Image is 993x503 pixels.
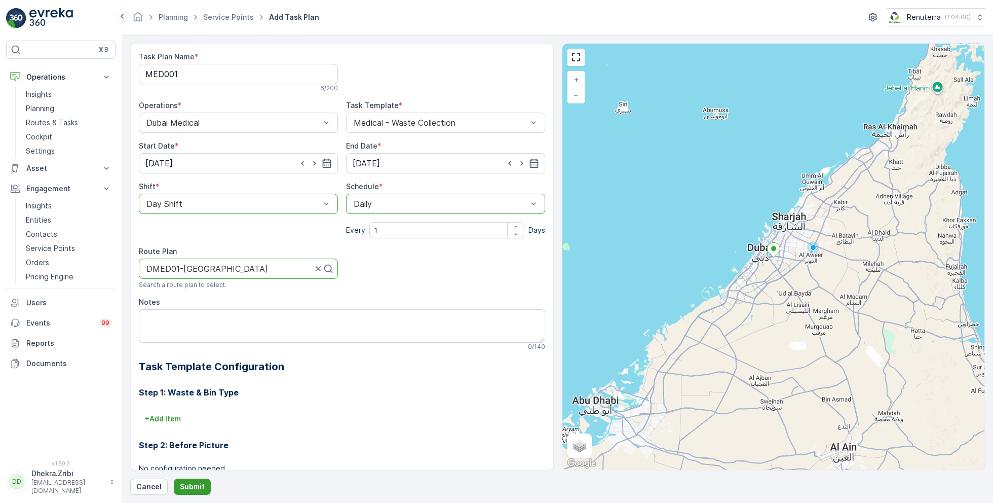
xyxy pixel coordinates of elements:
a: View Fullscreen [568,50,584,65]
img: Screenshot_2024-07-26_at_13.33.01.png [887,12,903,23]
a: Insights [22,87,116,101]
button: Engagement [6,178,116,199]
a: Cockpit [22,130,116,144]
p: 99 [101,319,109,327]
p: Reports [26,338,111,348]
p: Orders [26,258,49,268]
a: Pricing Engine [22,270,116,284]
p: 0 / 140 [528,343,545,351]
p: Insights [26,89,52,99]
p: ( +04:00 ) [945,13,971,21]
div: DD [9,474,25,490]
label: Task Template [346,101,399,110]
label: Route Plan [139,247,177,256]
a: Reports [6,333,116,353]
a: Open this area in Google Maps (opens a new window) [565,457,598,470]
span: v 1.50.3 [6,460,116,466]
a: Planning [22,101,116,116]
p: Renuterra [907,12,941,22]
img: Google [565,457,598,470]
p: Users [26,298,111,308]
a: Service Points [203,13,254,21]
img: logo_light-DOdMpM7g.png [29,8,73,28]
a: Settings [22,144,116,158]
input: dd/mm/yyyy [139,153,338,173]
h3: Step 1: Waste & Bin Type [139,386,545,399]
span: + [574,75,579,84]
label: Schedule [346,182,379,191]
a: Zoom Out [568,87,584,102]
p: Contacts [26,229,57,239]
label: Operations [139,101,178,110]
a: Homepage [132,15,143,24]
p: Planning [26,103,54,114]
h3: Step 2: Before Picture [139,439,545,451]
p: Asset [26,163,95,173]
img: logo [6,8,26,28]
span: Search a route plan to select. [139,281,226,289]
a: Users [6,293,116,313]
a: Layers [568,435,591,457]
p: No configuration needed. [139,463,545,474]
p: Documents [26,358,111,369]
a: Contacts [22,227,116,241]
a: Service Points [22,241,116,256]
label: Start Date [139,141,175,150]
button: Cancel [130,479,168,495]
button: Renuterra(+04:00) [887,8,985,26]
a: Events99 [6,313,116,333]
p: Entities [26,215,51,225]
button: Operations [6,67,116,87]
a: Entities [22,213,116,227]
p: Submit [180,482,205,492]
p: Routes & Tasks [26,118,78,128]
p: Insights [26,201,52,211]
a: Routes & Tasks [22,116,116,130]
p: Cockpit [26,132,52,142]
a: Planning [159,13,188,21]
p: Days [528,225,545,235]
button: Asset [6,158,116,178]
p: Every [346,225,365,235]
button: Submit [174,479,211,495]
button: DDDhekra.Zribi[EMAIL_ADDRESS][DOMAIN_NAME] [6,469,116,495]
p: Pricing Engine [26,272,73,282]
span: − [574,90,579,99]
p: ⌘B [98,46,108,54]
label: End Date [346,141,377,150]
h2: Task Template Configuration [139,359,545,374]
a: Zoom In [568,72,584,87]
p: Dhekra.Zribi [31,469,104,479]
p: 6 / 200 [320,84,338,92]
p: Operations [26,72,95,82]
label: Shift [139,182,156,191]
a: Insights [22,199,116,213]
a: Documents [6,353,116,374]
p: Engagement [26,184,95,194]
p: [EMAIL_ADDRESS][DOMAIN_NAME] [31,479,104,495]
label: Task Plan Name [139,52,195,61]
button: +Add Item [139,411,187,427]
span: Add Task Plan [267,12,321,22]
input: dd/mm/yyyy [346,153,545,173]
p: Service Points [26,243,75,254]
a: Orders [22,256,116,270]
p: Settings [26,146,55,156]
p: + Add Item [145,414,181,424]
label: Notes [139,298,160,306]
p: Cancel [136,482,162,492]
p: Events [26,318,93,328]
